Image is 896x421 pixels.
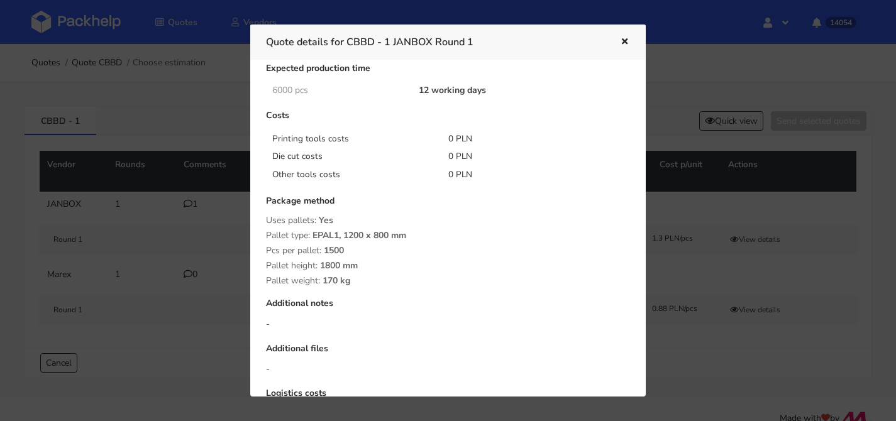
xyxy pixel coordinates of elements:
div: 12 working days [410,85,615,96]
span: Pallet height: [266,260,318,271]
div: 0 PLN [440,168,616,181]
div: Printing tools costs [263,133,440,145]
div: Logistics costs [266,388,630,408]
div: - [266,318,630,331]
span: Yes [319,214,333,236]
div: Die cut costs [263,150,440,163]
div: Package method [266,196,630,216]
div: 0 PLN [440,150,616,163]
div: 6000 pcs [263,85,410,96]
span: Uses pallets: [266,214,316,226]
div: Additional files [266,344,630,363]
h3: Quote details for CBBD - 1 JANBOX Round 1 [266,33,601,51]
span: 1500 [324,244,344,266]
span: Pcs per pallet: [266,244,321,256]
div: Costs [266,111,630,130]
div: Other tools costs [263,168,440,181]
span: Pallet weight: [266,275,320,287]
span: 1800 mm [320,260,358,281]
span: 170 kg [323,275,350,296]
div: Additional notes [266,298,630,318]
div: 0 PLN [440,133,616,145]
span: EPAL1, 1200 x 800 mm [312,229,406,251]
span: Pallet type: [266,229,310,241]
div: Expected production time [266,63,630,83]
div: - [266,363,630,376]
